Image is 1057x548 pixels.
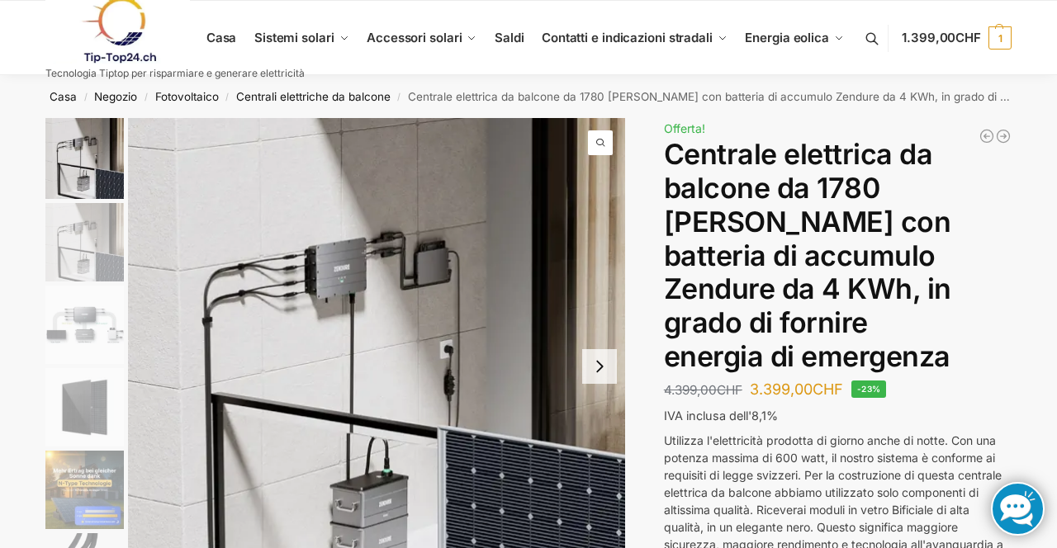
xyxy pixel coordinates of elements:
[717,382,742,398] font: CHF
[50,90,77,103] a: Casa
[955,30,981,45] font: CHF
[367,30,462,45] font: Accessori solari
[542,30,713,45] font: Contatti e indicazioni stradali
[360,1,484,75] a: Accessori solari
[45,67,305,79] font: Tecnologia Tiptop per risparmiare e generare elettricità
[84,92,88,102] font: /
[750,380,813,398] font: 3.399,00
[857,384,881,394] font: -23%
[254,30,334,45] font: Sistemi solari
[902,30,955,45] font: 1.399,00
[45,118,124,199] img: Accumulo di energia solare Zendure per centrali elettriche da balcone
[45,368,124,446] img: Maysun
[664,137,951,373] font: Centrale elettrica da balcone da 1780 [PERSON_NAME] con batteria di accumulo Zendure da 4 KWh, in...
[995,128,1012,144] a: Centrale elettrica da balcone 900/600 Watt bifacciale vetro/vetro
[155,90,219,103] a: Fotovoltaico
[397,92,401,102] font: /
[664,409,778,423] font: IVA inclusa dell'8,1%
[41,283,124,366] li: 3 / 11
[17,75,1041,118] nav: Briciole di pane
[582,349,617,384] button: Next slide
[495,30,524,45] font: Saldi
[902,13,1012,63] a: 1.399,00CHF 1
[225,92,229,102] font: /
[41,201,124,283] li: 2 / 11
[745,30,829,45] font: Energia eolica
[664,382,717,398] font: 4.399,00
[145,92,148,102] font: /
[535,1,734,75] a: Contatti e indicazioni stradali
[664,121,705,135] font: Offerta!
[813,380,843,398] font: CHF
[979,128,995,144] a: Pannello solare flessibile (1×120 W) e regolatore di carica solare
[41,118,124,201] li: 1 / 11
[738,1,851,75] a: Energia eolica
[998,32,1002,45] font: 1
[45,203,124,281] img: Accumulo di energia solare Zendure per centrali elettriche da balcone
[41,448,124,531] li: 5 / 11
[94,90,137,103] a: Negozio
[236,90,391,103] a: Centrali elettriche da balcone
[45,451,124,529] img: Solakon-balkonkraftwerk-890-800w-2-x-445wp-modulo-growatt-neo-800m-x-growatt-noah-2000-schuko-kab...
[41,366,124,448] li: 4 / 11
[45,286,124,364] img: Accumulo di batterie Zendure: come collegarlo
[488,1,531,75] a: Saldi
